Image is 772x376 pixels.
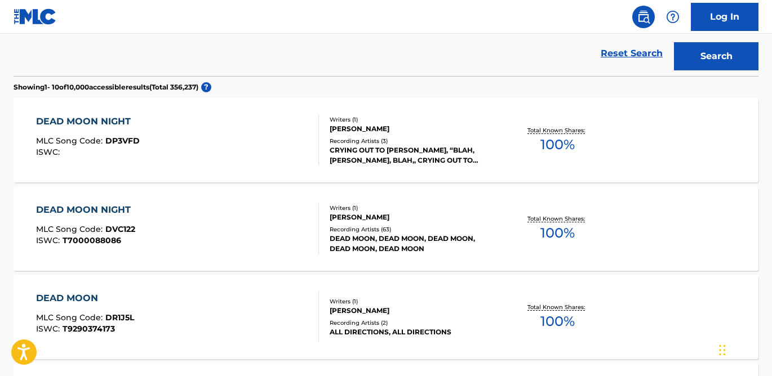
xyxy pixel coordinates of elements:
span: 100 % [540,311,575,332]
span: MLC Song Code : [36,224,105,234]
img: search [637,10,650,24]
p: Total Known Shares: [527,303,588,311]
span: ISWC : [36,235,63,245]
div: DEAD MOON, DEAD MOON, DEAD MOON, DEAD MOON, DEAD MOON [330,234,496,254]
div: Help [662,6,684,28]
div: DEAD MOON NIGHT [36,115,140,128]
a: DEAD MOON NIGHTMLC Song Code:DP3VFDISWC:Writers (1)[PERSON_NAME]Recording Artists (3)CRYING OUT T... [14,98,758,182]
div: Writers ( 1 ) [330,204,496,212]
div: DEAD MOON NIGHT [36,203,136,217]
div: [PERSON_NAME] [330,212,496,222]
div: Writers ( 1 ) [330,115,496,124]
div: [PERSON_NAME] [330,124,496,134]
div: Recording Artists ( 3 ) [330,137,496,145]
iframe: Chat Widget [716,322,772,376]
span: ? [201,82,211,92]
span: T7000088086 [63,235,121,245]
span: 100 % [540,223,575,243]
div: CRYING OUT TO [PERSON_NAME], “BLAH, [PERSON_NAME], BLAH,, CRYING OUT TO [PERSON_NAME], [PERSON_NA... [330,145,496,165]
a: Reset Search [595,41,668,66]
p: Total Known Shares: [527,126,588,135]
a: DEAD MOONMLC Song Code:DR1J5LISWC:T9290374173Writers (1)[PERSON_NAME]Recording Artists (2)ALL DIR... [14,275,758,359]
div: ALL DIRECTIONS, ALL DIRECTIONS [330,327,496,337]
a: Log In [691,3,758,31]
a: Public Search [632,6,655,28]
button: Search [674,42,758,70]
img: help [666,10,680,24]
span: DVC122 [105,224,135,234]
span: T9290374173 [63,324,115,334]
div: Recording Artists ( 2 ) [330,319,496,327]
p: Total Known Shares: [527,214,588,223]
span: 100 % [540,135,575,155]
div: Drag [719,333,726,367]
span: MLC Song Code : [36,312,105,323]
img: MLC Logo [14,8,57,25]
div: Recording Artists ( 63 ) [330,225,496,234]
div: [PERSON_NAME] [330,306,496,316]
span: MLC Song Code : [36,136,105,146]
a: DEAD MOON NIGHTMLC Song Code:DVC122ISWC:T7000088086Writers (1)[PERSON_NAME]Recording Artists (63)... [14,186,758,271]
p: Showing 1 - 10 of 10,000 accessible results (Total 356,237 ) [14,82,198,92]
span: ISWC : [36,147,63,157]
div: Writers ( 1 ) [330,297,496,306]
div: DEAD MOON [36,292,134,305]
span: DP3VFD [105,136,140,146]
span: ISWC : [36,324,63,334]
span: DR1J5L [105,312,134,323]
